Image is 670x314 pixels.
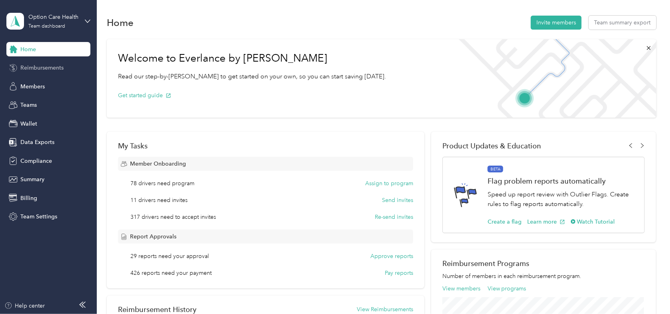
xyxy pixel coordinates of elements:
span: 78 drivers need program [130,179,194,188]
span: Member Onboarding [130,160,186,168]
span: Compliance [20,157,52,165]
button: Watch Tutorial [571,218,615,226]
button: Send invites [382,196,413,204]
button: Assign to program [365,179,413,188]
h1: Home [107,18,134,27]
button: View members [442,284,480,293]
span: 29 reports need your approval [130,252,209,260]
div: Team dashboard [28,24,65,29]
button: Approve reports [370,252,413,260]
p: Read our step-by-[PERSON_NAME] to get started on your own, so you can start saving [DATE]. [118,72,386,82]
button: Team summary export [589,16,656,30]
button: Create a flag [488,218,522,226]
span: Team Settings [20,212,57,221]
button: Invite members [531,16,582,30]
button: Pay reports [385,269,413,277]
span: Teams [20,101,37,109]
span: 426 reports need your payment [130,269,212,277]
span: Members [20,82,45,91]
span: Summary [20,175,44,184]
div: My Tasks [118,142,413,150]
span: Billing [20,194,37,202]
h2: Reimbursement Programs [442,259,645,268]
span: BETA [488,166,503,173]
span: Report Approvals [130,232,176,241]
button: View programs [488,284,526,293]
h1: Flag problem reports automatically [488,177,636,185]
button: View Reimbursements [357,305,413,314]
p: Speed up report review with Outlier Flags. Create rules to flag reports automatically. [488,190,636,209]
img: Welcome to everlance [451,39,656,118]
iframe: Everlance-gr Chat Button Frame [625,269,670,314]
span: 317 drivers need to accept invites [130,213,216,221]
button: Learn more [527,218,565,226]
p: Number of members in each reimbursement program. [442,272,645,280]
span: 11 drivers need invites [130,196,188,204]
button: Re-send invites [375,213,413,221]
span: Product Updates & Education [442,142,541,150]
button: Help center [4,302,45,310]
span: Data Exports [20,138,54,146]
h2: Reimbursement History [118,305,196,314]
button: Get started guide [118,91,171,100]
div: Option Care Health [28,13,78,21]
span: Wallet [20,120,37,128]
span: Reimbursements [20,64,64,72]
h1: Welcome to Everlance by [PERSON_NAME] [118,52,386,65]
span: Home [20,45,36,54]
